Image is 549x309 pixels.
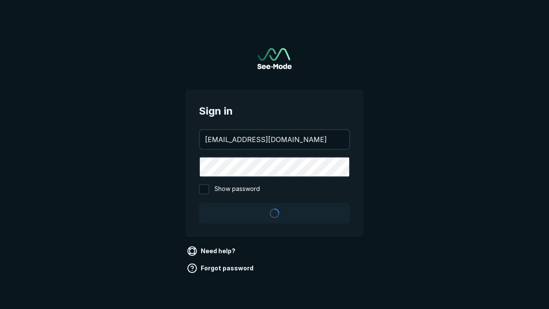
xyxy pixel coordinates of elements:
input: your@email.com [200,130,349,149]
span: Show password [214,184,260,194]
a: Need help? [185,244,239,258]
a: Go to sign in [257,48,292,69]
a: Forgot password [185,261,257,275]
span: Sign in [199,103,350,119]
img: See-Mode Logo [257,48,292,69]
